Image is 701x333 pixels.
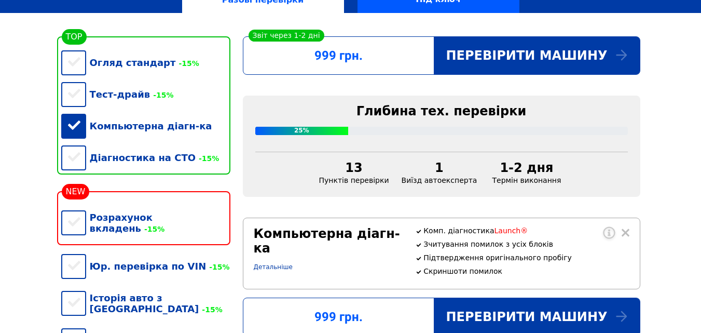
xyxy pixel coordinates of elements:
div: Виїзд автоексперта [395,161,484,184]
div: Діагностика на СТО [61,142,230,174]
div: 13 [319,161,389,175]
p: Комп. діагностика [423,227,629,235]
div: Історія авто з [GEOGRAPHIC_DATA] [61,282,230,325]
div: 25% [255,127,349,135]
div: Термін виконання [483,161,570,184]
span: -15% [150,91,173,99]
div: Компьютерна діагн-ка [61,110,230,142]
span: -15% [175,59,199,68]
p: Скриншоти помилок [423,267,629,275]
p: Підтвердження оригінального пробігу [423,254,629,262]
a: Детальніше [254,263,293,271]
div: Пунктів перевірки [313,161,395,184]
div: Розрахунок вкладень [61,202,230,244]
div: Огляд стандарт [61,47,230,78]
div: Перевірити машину [434,37,640,74]
div: 999 грн. [243,310,434,324]
div: 999 грн. [243,48,434,63]
span: Launch® [494,227,528,235]
div: 1-2 дня [489,161,563,175]
p: Зчитування помилок з усіх блоків [423,240,629,248]
span: -15% [199,305,222,314]
div: Юр. перевірка по VIN [61,250,230,282]
div: 1 [402,161,477,175]
span: -15% [196,154,219,163]
span: -15% [141,225,164,233]
div: Тест-драйв [61,78,230,110]
div: Глибина тех. перевірки [255,104,628,118]
span: -15% [206,263,229,271]
div: Компьютерна діагн-ка [254,227,403,256]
